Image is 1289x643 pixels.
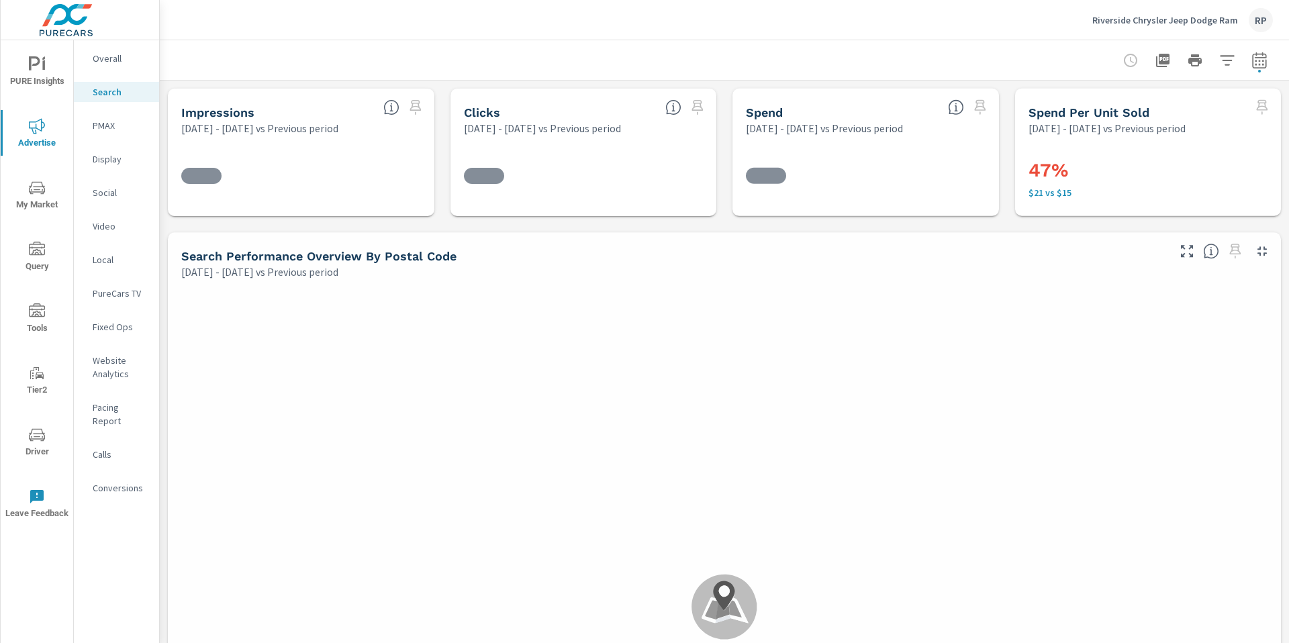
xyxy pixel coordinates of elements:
span: The number of times an ad was clicked by a consumer. [665,99,681,115]
p: Riverside Chrysler Jeep Dodge Ram [1092,14,1238,26]
button: Apply Filters [1214,47,1241,74]
p: Local [93,253,148,266]
span: Select a preset date range to save this widget [969,97,991,118]
span: Select a preset date range to save this widget [405,97,426,118]
div: Pacing Report [74,397,159,431]
span: Leave Feedback [5,489,69,522]
p: Social [93,186,148,199]
p: [DATE] - [DATE] vs Previous period [464,120,621,136]
span: My Market [5,180,69,213]
span: Driver [5,427,69,460]
span: Select a preset date range to save this widget [1251,97,1273,118]
h5: Clicks [464,105,500,119]
p: [DATE] - [DATE] vs Previous period [746,120,903,136]
h5: Spend [746,105,783,119]
div: Video [74,216,159,236]
span: Advertise [5,118,69,151]
p: Calls [93,448,148,461]
span: Tools [5,303,69,336]
h5: Search Performance Overview By Postal Code [181,249,457,263]
h5: Spend Per Unit Sold [1029,105,1149,119]
div: PMAX [74,115,159,136]
p: Video [93,219,148,233]
p: [DATE] - [DATE] vs Previous period [181,264,338,280]
button: Select Date Range [1246,47,1273,74]
p: PureCars TV [93,287,148,300]
button: Make Fullscreen [1176,240,1198,262]
p: Conversions [93,481,148,495]
p: Display [93,152,148,166]
div: Fixed Ops [74,317,159,337]
div: Display [74,149,159,169]
span: The amount of money spent on advertising during the period. [948,99,964,115]
span: PURE Insights [5,56,69,89]
div: nav menu [1,40,73,534]
div: RP [1249,8,1273,32]
button: Minimize Widget [1251,240,1273,262]
h3: 47% [1029,159,1268,182]
span: Query [5,242,69,275]
span: The number of times an ad was shown on your behalf. [383,99,399,115]
span: Understand Search performance data by postal code. Individual postal codes can be selected and ex... [1203,243,1219,259]
span: Select a preset date range to save this widget [687,97,708,118]
p: Website Analytics [93,354,148,381]
p: Search [93,85,148,99]
div: Calls [74,444,159,464]
div: Social [74,183,159,203]
span: Tier2 [5,365,69,398]
button: Print Report [1182,47,1208,74]
p: [DATE] - [DATE] vs Previous period [1029,120,1186,136]
p: $21 vs $15 [1029,187,1268,198]
h5: Impressions [181,105,254,119]
div: Search [74,82,159,102]
button: "Export Report to PDF" [1149,47,1176,74]
div: Website Analytics [74,350,159,384]
div: PureCars TV [74,283,159,303]
p: Fixed Ops [93,320,148,334]
p: Pacing Report [93,401,148,428]
span: Select a preset date range to save this widget [1225,240,1246,262]
div: Conversions [74,478,159,498]
p: PMAX [93,119,148,132]
div: Overall [74,48,159,68]
p: Overall [93,52,148,65]
p: [DATE] - [DATE] vs Previous period [181,120,338,136]
div: Local [74,250,159,270]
